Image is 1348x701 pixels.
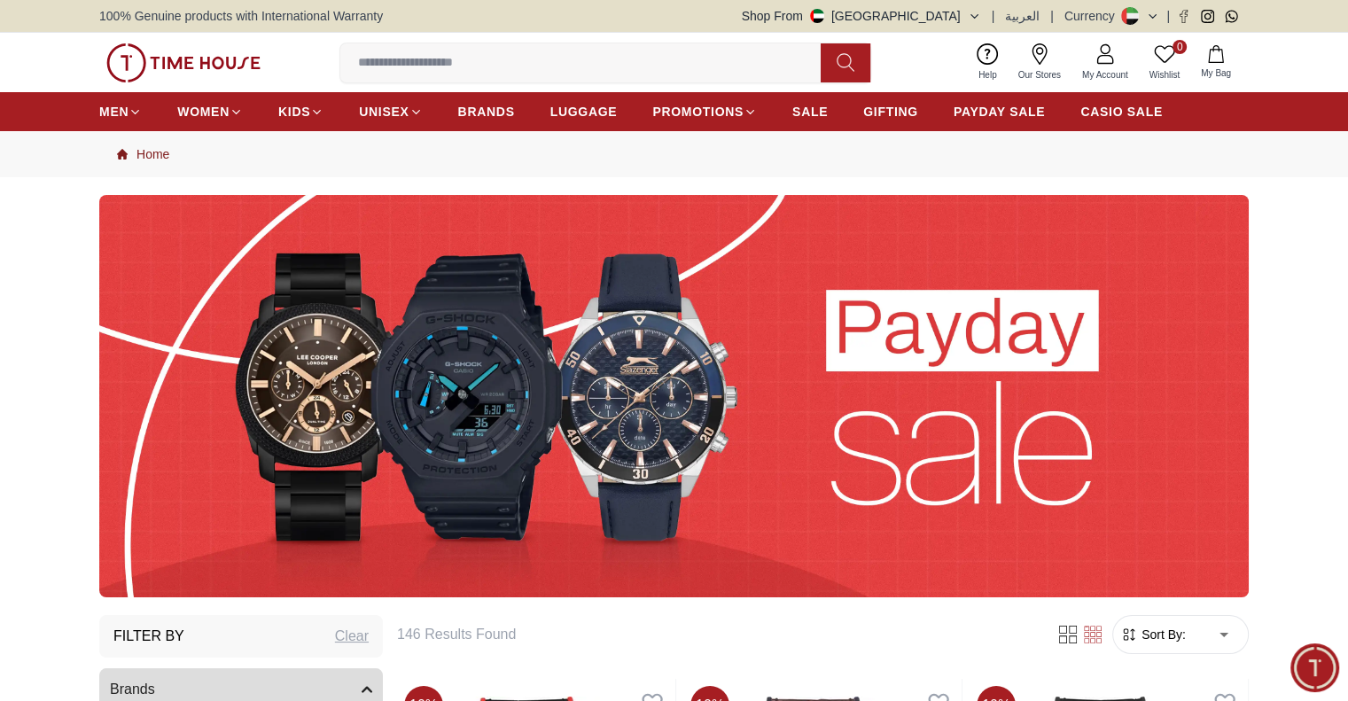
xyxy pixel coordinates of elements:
div: Chat Widget [1290,643,1339,692]
span: Wishlist [1142,68,1187,82]
h3: Filter By [113,626,184,647]
span: UNISEX [359,103,409,121]
span: Our Stores [1011,68,1068,82]
span: Brands [110,679,155,700]
a: PAYDAY SALE [954,96,1045,128]
span: Help [971,68,1004,82]
a: Our Stores [1008,40,1071,85]
span: CASIO SALE [1080,103,1163,121]
a: BRANDS [458,96,515,128]
span: 100% Genuine products with International Warranty [99,7,383,25]
span: PAYDAY SALE [954,103,1045,121]
span: My Account [1075,68,1135,82]
a: Instagram [1201,10,1214,23]
img: United Arab Emirates [810,9,824,23]
span: MEN [99,103,129,121]
span: | [992,7,995,25]
a: CASIO SALE [1080,96,1163,128]
button: العربية [1005,7,1040,25]
button: Sort By: [1120,626,1186,643]
span: GIFTING [863,103,918,121]
a: PROMOTIONS [652,96,757,128]
a: Help [968,40,1008,85]
a: Whatsapp [1225,10,1238,23]
a: MEN [99,96,142,128]
nav: Breadcrumb [99,131,1249,177]
a: LUGGAGE [550,96,618,128]
div: Currency [1064,7,1122,25]
a: GIFTING [863,96,918,128]
a: 0Wishlist [1139,40,1190,85]
span: LUGGAGE [550,103,618,121]
button: My Bag [1190,42,1242,83]
span: Sort By: [1138,626,1186,643]
a: Facebook [1177,10,1190,23]
span: WOMEN [177,103,230,121]
span: 0 [1173,40,1187,54]
a: WOMEN [177,96,243,128]
a: UNISEX [359,96,422,128]
img: ... [99,195,1249,597]
img: ... [106,43,261,82]
a: Home [117,145,169,163]
span: My Bag [1194,66,1238,80]
a: KIDS [278,96,323,128]
span: KIDS [278,103,310,121]
button: Shop From[GEOGRAPHIC_DATA] [742,7,981,25]
span: PROMOTIONS [652,103,744,121]
span: | [1050,7,1054,25]
a: SALE [792,96,828,128]
h6: 146 Results Found [397,624,1034,645]
span: SALE [792,103,828,121]
span: | [1166,7,1170,25]
span: BRANDS [458,103,515,121]
div: Clear [335,626,369,647]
